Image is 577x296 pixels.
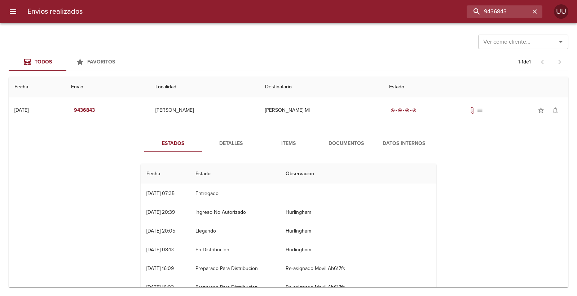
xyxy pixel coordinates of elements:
[146,228,175,234] div: [DATE] 20:05
[87,59,115,65] span: Favoritos
[146,284,174,290] div: [DATE] 16:02
[190,164,279,184] th: Estado
[146,265,174,271] div: [DATE] 16:09
[65,77,150,97] th: Envio
[190,222,279,240] td: Llegando
[391,108,395,112] span: radio_button_checked
[552,107,559,114] span: notifications_none
[412,108,417,112] span: radio_button_checked
[383,77,568,97] th: Estado
[150,77,259,97] th: Localidad
[190,184,279,203] td: Entregado
[280,164,436,184] th: Observacion
[144,135,433,152] div: Tabs detalle de guia
[9,53,124,71] div: Tabs Envios
[4,3,22,20] button: menu
[551,53,568,71] span: Pagina siguiente
[74,106,95,115] em: 9436843
[534,103,548,118] button: Agregar a favoritos
[264,139,313,148] span: Items
[146,209,175,215] div: [DATE] 20:39
[280,259,436,278] td: Re-asignado Movil Ab617fs
[548,103,563,118] button: Activar notificaciones
[467,5,530,18] input: buscar
[280,222,436,240] td: Hurlingham
[146,190,175,196] div: [DATE] 07:35
[141,164,190,184] th: Fecha
[259,77,383,97] th: Destinatario
[190,259,279,278] td: Preparado Para Distribucion
[9,77,65,97] th: Fecha
[71,104,98,117] button: 9436843
[554,4,568,19] div: Abrir información de usuario
[149,139,198,148] span: Estados
[35,59,52,65] span: Todos
[537,107,545,114] span: star_border
[389,107,418,114] div: Entregado
[469,107,476,114] span: Tiene documentos adjuntos
[322,139,371,148] span: Documentos
[190,240,279,259] td: En Distribucion
[556,37,566,47] button: Abrir
[280,203,436,222] td: Hurlingham
[14,107,28,113] div: [DATE]
[405,108,409,112] span: radio_button_checked
[534,58,551,65] span: Pagina anterior
[280,240,436,259] td: Hurlingham
[190,203,279,222] td: Ingreso No Autorizado
[206,139,255,148] span: Detalles
[476,107,483,114] span: No tiene pedido asociado
[518,58,531,66] p: 1 - 1 de 1
[146,247,174,253] div: [DATE] 08:13
[379,139,428,148] span: Datos Internos
[150,97,259,123] td: [PERSON_NAME]
[398,108,402,112] span: radio_button_checked
[554,4,568,19] div: UU
[259,97,383,123] td: [PERSON_NAME] Ml
[27,6,83,17] h6: Envios realizados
